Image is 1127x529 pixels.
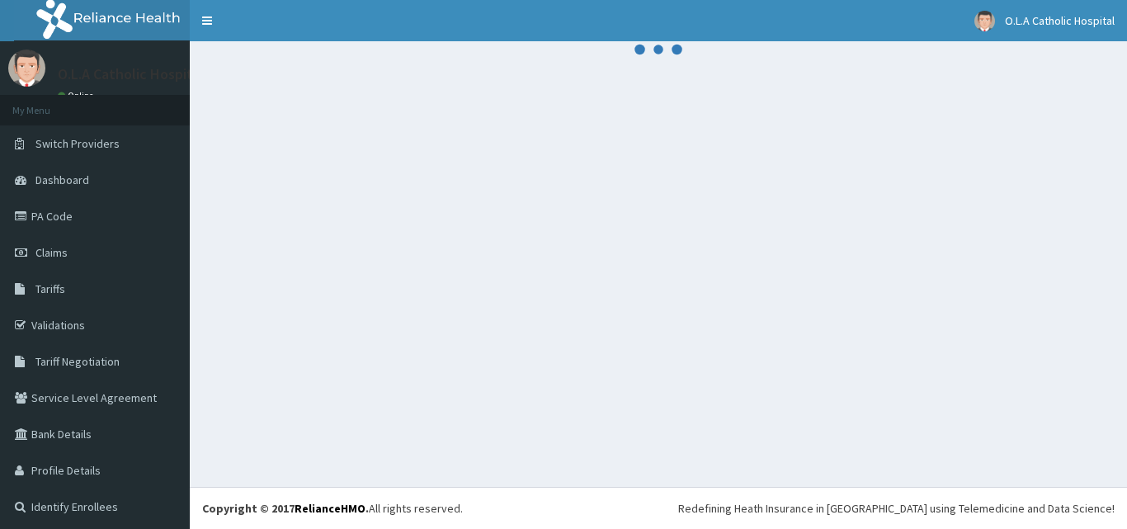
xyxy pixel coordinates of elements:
[35,172,89,187] span: Dashboard
[295,501,365,516] a: RelianceHMO
[35,281,65,296] span: Tariffs
[634,25,683,74] svg: audio-loading
[678,500,1115,517] div: Redefining Heath Insurance in [GEOGRAPHIC_DATA] using Telemedicine and Data Science!
[202,501,369,516] strong: Copyright © 2017 .
[8,50,45,87] img: User Image
[35,354,120,369] span: Tariff Negotiation
[35,245,68,260] span: Claims
[1005,13,1115,28] span: O.L.A Catholic Hospital
[58,90,97,102] a: Online
[190,487,1127,529] footer: All rights reserved.
[974,11,995,31] img: User Image
[35,136,120,151] span: Switch Providers
[58,67,205,82] p: O.L.A Catholic Hospital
